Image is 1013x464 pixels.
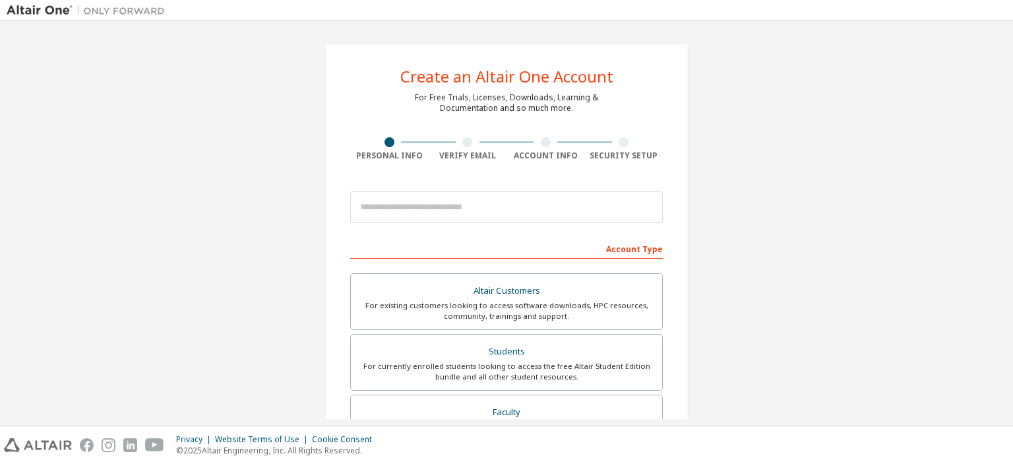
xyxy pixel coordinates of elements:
p: © 2025 Altair Engineering, Inc. All Rights Reserved. [176,445,380,456]
img: instagram.svg [102,438,115,452]
div: Privacy [176,434,215,445]
div: Altair Customers [359,282,654,300]
img: facebook.svg [80,438,94,452]
div: Website Terms of Use [215,434,312,445]
img: linkedin.svg [123,438,137,452]
div: Personal Info [350,150,429,161]
img: altair_logo.svg [4,438,72,452]
div: For Free Trials, Licenses, Downloads, Learning & Documentation and so much more. [415,92,598,114]
div: Account Info [506,150,585,161]
div: Account Type [350,238,663,259]
img: youtube.svg [145,438,164,452]
div: Cookie Consent [312,434,380,445]
div: For existing customers looking to access software downloads, HPC resources, community, trainings ... [359,300,654,321]
div: Security Setup [585,150,663,161]
img: Altair One [7,4,171,17]
div: Create an Altair One Account [400,69,613,84]
div: Students [359,343,654,361]
div: Verify Email [429,150,507,161]
div: Faculty [359,403,654,422]
div: For currently enrolled students looking to access the free Altair Student Edition bundle and all ... [359,361,654,382]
